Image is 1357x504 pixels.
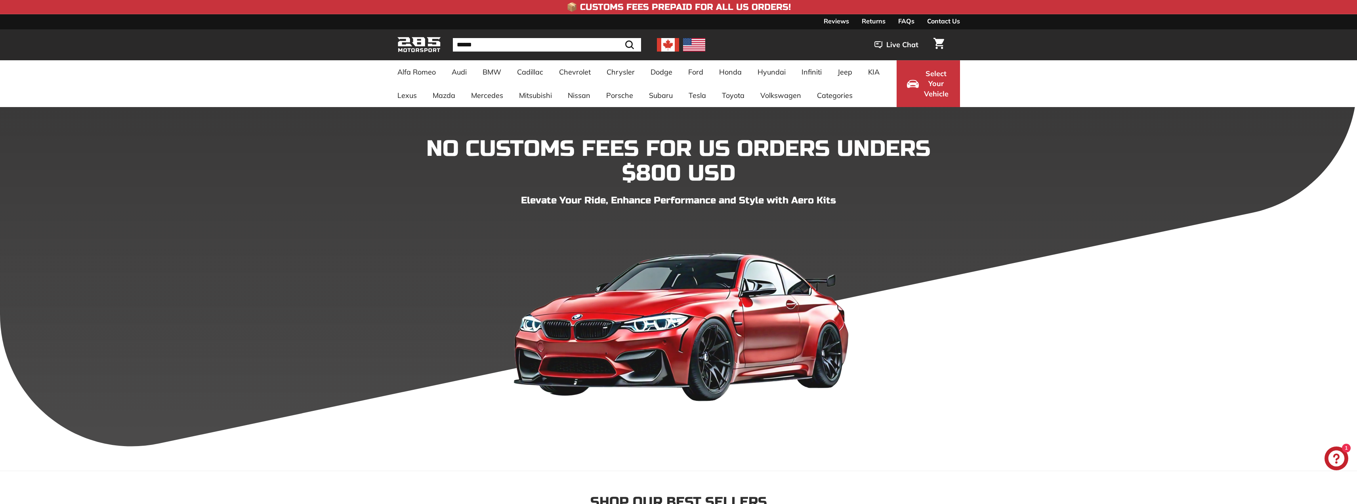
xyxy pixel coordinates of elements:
a: Cadillac [509,60,551,84]
h1: NO CUSTOMS FEES FOR US ORDERS UNDERS $800 USD [397,137,960,186]
a: Hyundai [750,60,794,84]
a: Mercedes [463,84,511,107]
a: Returns [862,14,886,28]
span: Select Your Vehicle [923,69,950,99]
input: Search [453,38,641,52]
a: KIA [860,60,887,84]
a: Mazda [425,84,463,107]
a: Audi [444,60,475,84]
a: Toyota [714,84,752,107]
a: Porsche [598,84,641,107]
a: Cart [929,31,949,58]
a: Reviews [824,14,849,28]
button: Select Your Vehicle [897,60,960,107]
span: Live Chat [886,40,918,50]
button: Live Chat [864,35,929,55]
a: Honda [711,60,750,84]
h4: 📦 Customs Fees Prepaid for All US Orders! [567,2,791,12]
p: Elevate Your Ride, Enhance Performance and Style with Aero Kits [397,194,960,208]
a: BMW [475,60,509,84]
img: Logo_285_Motorsport_areodynamics_components [397,36,441,54]
a: Subaru [641,84,681,107]
a: Tesla [681,84,714,107]
a: Mitsubishi [511,84,560,107]
a: Chrysler [599,60,643,84]
inbox-online-store-chat: Shopify online store chat [1322,447,1351,472]
a: Chevrolet [551,60,599,84]
a: Ford [680,60,711,84]
a: Contact Us [927,14,960,28]
a: Alfa Romeo [389,60,444,84]
a: Infiniti [794,60,830,84]
a: Jeep [830,60,860,84]
a: FAQs [898,14,914,28]
a: Volkswagen [752,84,809,107]
a: Dodge [643,60,680,84]
a: Nissan [560,84,598,107]
a: Categories [809,84,861,107]
a: Lexus [389,84,425,107]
